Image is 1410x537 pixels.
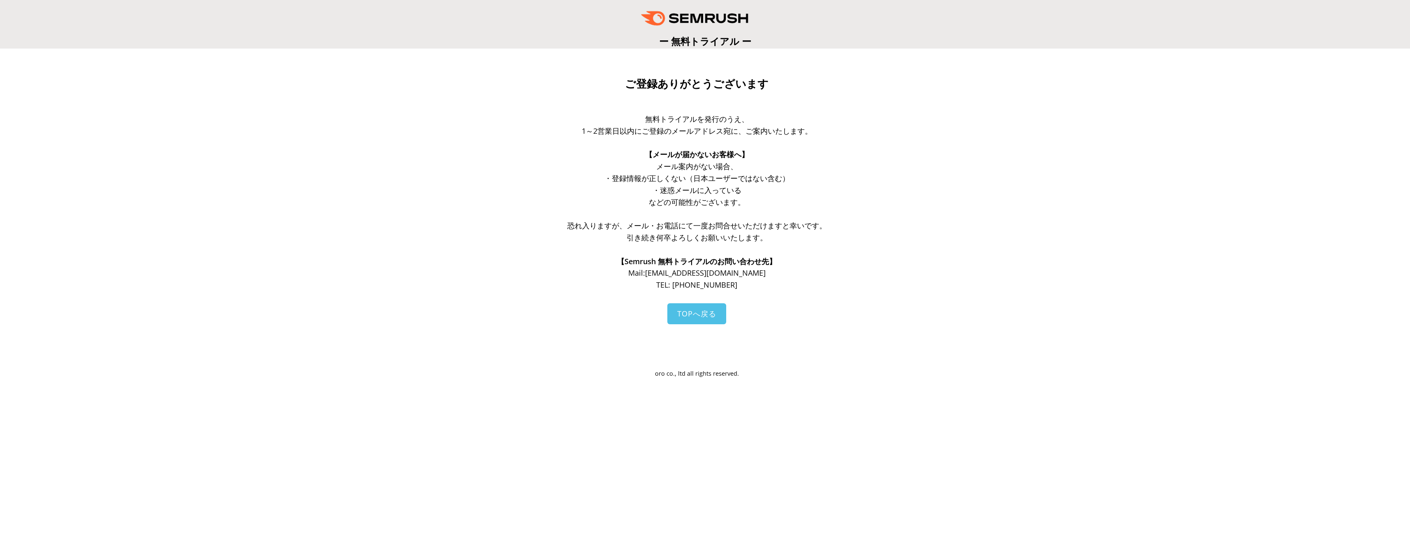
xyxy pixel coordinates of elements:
span: 【Semrush 無料トライアルのお問い合わせ先】 [617,256,776,266]
a: TOPへ戻る [667,303,726,324]
span: 1～2営業日以内にご登録のメールアドレス宛に、ご案内いたします。 [582,126,812,136]
span: ー 無料トライアル ー [659,35,751,48]
span: Mail: [EMAIL_ADDRESS][DOMAIN_NAME] [628,268,766,278]
span: 恐れ入りますが、メール・お電話にて一度お問合せいただけますと幸いです。 [567,221,827,230]
span: TOPへ戻る [677,309,716,318]
span: 【メールが届かないお客様へ】 [645,149,749,159]
span: などの可能性がございます。 [649,197,745,207]
span: 引き続き何卒よろしくお願いいたします。 [627,232,767,242]
span: ・登録情報が正しくない（日本ユーザーではない含む） [604,173,790,183]
span: 無料トライアルを発行のうえ、 [645,114,749,124]
span: ご登録ありがとうございます [625,78,769,90]
span: ・迷惑メールに入っている [653,185,741,195]
span: メール案内がない場合、 [656,161,738,171]
span: TEL: [PHONE_NUMBER] [656,280,737,290]
span: oro co., ltd all rights reserved. [655,370,739,377]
